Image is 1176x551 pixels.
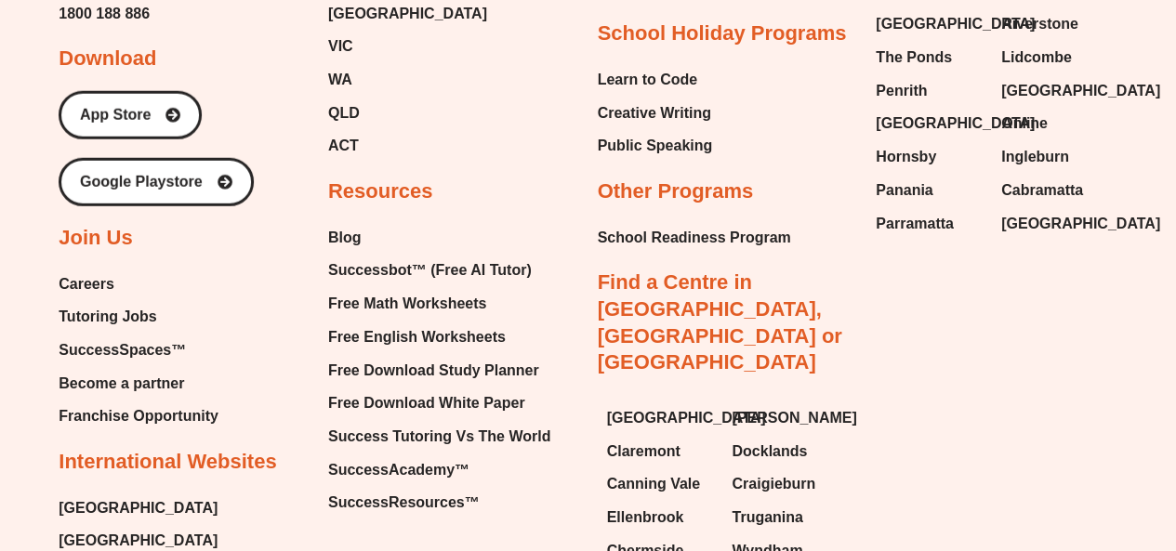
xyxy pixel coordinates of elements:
a: Parramatta [876,210,983,238]
span: Free Math Worksheets [328,290,486,318]
span: Penrith [876,77,927,105]
span: Free Download Study Planner [328,357,539,385]
span: SuccessResources™ [328,489,480,517]
span: Ingleburn [1001,143,1069,171]
span: Claremont [607,438,680,466]
span: WA [328,66,352,94]
span: App Store [80,108,151,123]
h2: School Holiday Programs [598,20,847,47]
span: Become a partner [59,370,184,398]
a: Tutoring Jobs [59,303,218,331]
a: Truganina [732,504,839,531]
a: Find a Centre in [GEOGRAPHIC_DATA], [GEOGRAPHIC_DATA] or [GEOGRAPHIC_DATA] [598,270,842,374]
a: [GEOGRAPHIC_DATA] [876,10,983,38]
a: App Store [59,91,202,139]
a: [GEOGRAPHIC_DATA] [59,494,218,522]
a: Learn to Code [598,66,713,94]
span: Hornsby [876,143,936,171]
iframe: Chat Widget [866,341,1176,551]
span: Careers [59,270,114,298]
a: Hornsby [876,143,983,171]
a: Craigieburn [732,470,839,498]
span: [GEOGRAPHIC_DATA] [1001,210,1160,238]
a: Ingleburn [1001,143,1108,171]
span: The Ponds [876,44,952,72]
span: [PERSON_NAME] [732,404,856,432]
span: SuccessSpaces™ [59,336,186,364]
span: Parramatta [876,210,954,238]
a: SuccessResources™ [328,489,550,517]
h2: Other Programs [598,178,754,205]
span: Tutoring Jobs [59,303,156,331]
a: [GEOGRAPHIC_DATA] [876,110,983,138]
span: SuccessAcademy™ [328,456,469,484]
a: The Ponds [876,44,983,72]
a: ACT [328,132,487,160]
a: Riverstone [1001,10,1108,38]
a: Careers [59,270,218,298]
span: Panania [876,177,932,204]
a: Free Math Worksheets [328,290,550,318]
a: [GEOGRAPHIC_DATA] [1001,210,1108,238]
a: Blog [328,224,550,252]
span: Creative Writing [598,99,711,127]
a: SuccessSpaces™ [59,336,218,364]
a: [GEOGRAPHIC_DATA] [607,404,714,432]
a: [PERSON_NAME] [732,404,839,432]
span: Cabramatta [1001,177,1083,204]
span: Truganina [732,504,802,531]
a: Cabramatta [1001,177,1108,204]
span: Lidcombe [1001,44,1072,72]
span: VIC [328,33,353,60]
a: Panania [876,177,983,204]
span: Free English Worksheets [328,323,506,351]
a: Franchise Opportunity [59,402,218,430]
span: QLD [328,99,360,127]
span: Canning Vale [607,470,700,498]
a: Free Download Study Planner [328,357,550,385]
a: Free English Worksheets [328,323,550,351]
a: Public Speaking [598,132,713,160]
a: Creative Writing [598,99,713,127]
a: Google Playstore [59,158,254,206]
a: QLD [328,99,487,127]
span: [GEOGRAPHIC_DATA] [876,10,1035,38]
a: WA [328,66,487,94]
span: Free Download White Paper [328,389,525,417]
h2: Resources [328,178,433,205]
a: VIC [328,33,487,60]
a: School Readiness Program [598,224,791,252]
span: [GEOGRAPHIC_DATA] [876,110,1035,138]
a: Claremont [607,438,714,466]
a: Online [1001,110,1108,138]
span: Learn to Code [598,66,698,94]
h2: Download [59,46,156,72]
span: [GEOGRAPHIC_DATA] [1001,77,1160,105]
span: Blog [328,224,362,252]
a: Canning Vale [607,470,714,498]
a: Penrith [876,77,983,105]
span: Riverstone [1001,10,1078,38]
a: [GEOGRAPHIC_DATA] [1001,77,1108,105]
span: Online [1001,110,1048,138]
span: Ellenbrook [607,504,684,531]
span: Craigieburn [732,470,815,498]
span: ACT [328,132,359,160]
a: SuccessAcademy™ [328,456,550,484]
span: [GEOGRAPHIC_DATA] [607,404,766,432]
a: Success Tutoring Vs The World [328,423,550,451]
a: Successbot™ (Free AI Tutor) [328,256,550,284]
a: Free Download White Paper [328,389,550,417]
a: Lidcombe [1001,44,1108,72]
a: Become a partner [59,370,218,398]
a: Ellenbrook [607,504,714,531]
h2: Join Us [59,225,132,252]
span: Google Playstore [80,175,203,190]
span: Docklands [732,438,807,466]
